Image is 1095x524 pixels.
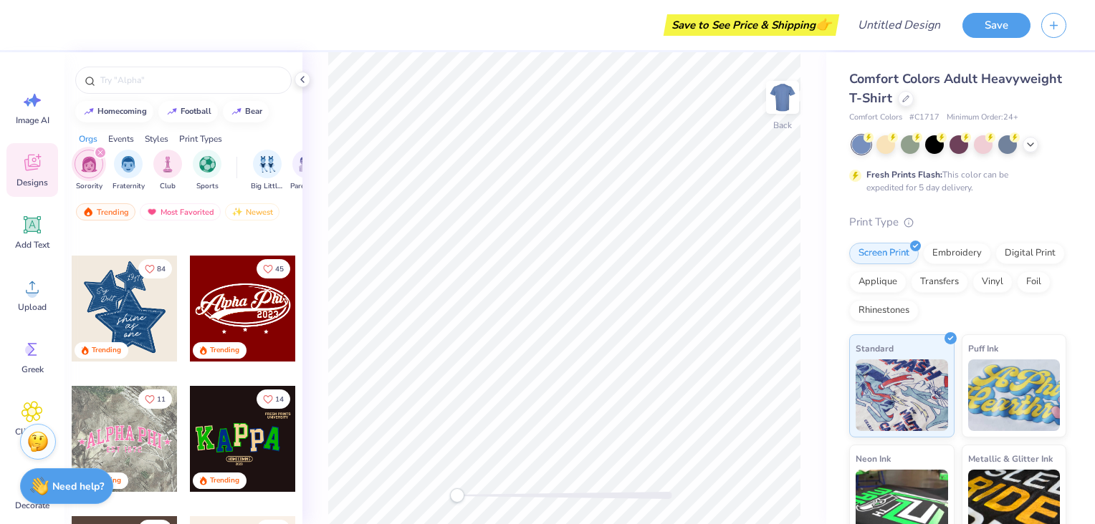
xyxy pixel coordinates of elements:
button: filter button [113,150,145,192]
span: Image AI [16,115,49,126]
img: Fraternity Image [120,156,136,173]
input: Try "Alpha" [99,73,282,87]
div: Most Favorited [140,203,221,220]
span: 14 [275,396,284,403]
button: filter button [193,150,221,192]
div: Accessibility label [450,488,464,503]
button: filter button [153,150,182,192]
span: Greek [21,364,44,375]
strong: Need help? [52,480,104,493]
span: Minimum Order: 24 + [947,112,1018,124]
img: Club Image [160,156,176,173]
button: Save [962,13,1031,38]
img: trend_line.gif [83,107,95,116]
button: football [158,101,218,122]
span: Sorority [76,181,102,192]
span: # C1717 [909,112,939,124]
img: trending.gif [82,207,94,217]
div: filter for Big Little Reveal [251,150,284,192]
button: Like [257,259,290,278]
div: bear [245,107,262,115]
span: Metallic & Glitter Ink [968,451,1053,466]
div: Newest [225,203,279,220]
div: Back [773,119,792,132]
span: Clipart & logos [9,426,56,449]
span: Big Little Reveal [251,181,284,192]
div: Print Type [849,214,1066,231]
div: Trending [210,475,239,486]
span: 84 [157,266,166,273]
button: filter button [75,150,103,192]
img: trend_line.gif [231,107,242,116]
div: Styles [145,132,168,145]
div: filter for Sports [193,150,221,192]
img: Standard [856,359,948,431]
span: 45 [275,266,284,273]
span: Upload [18,301,47,313]
span: Add Text [15,239,49,251]
span: Club [160,181,176,192]
span: 👉 [816,16,831,33]
div: Trending [210,345,239,356]
div: Screen Print [849,243,919,264]
div: Vinyl [972,271,1013,293]
div: Orgs [79,132,97,145]
button: homecoming [75,101,153,122]
button: Like [257,389,290,409]
div: Foil [1017,271,1051,293]
img: Sorority Image [81,156,97,173]
img: Back [768,83,797,112]
span: Parent's Weekend [290,181,323,192]
img: trend_line.gif [166,107,178,116]
div: Print Types [179,132,222,145]
div: Trending [76,203,135,220]
span: 11 [157,396,166,403]
img: Puff Ink [968,359,1061,431]
div: filter for Sorority [75,150,103,192]
img: newest.gif [231,207,243,217]
span: Fraternity [113,181,145,192]
div: Transfers [911,271,968,293]
div: filter for Fraternity [113,150,145,192]
div: filter for Parent's Weekend [290,150,323,192]
div: Digital Print [995,243,1065,264]
span: Sports [196,181,219,192]
input: Untitled Design [846,11,952,39]
div: This color can be expedited for 5 day delivery. [866,168,1043,194]
div: Rhinestones [849,300,919,321]
button: Like [138,389,172,409]
div: Embroidery [923,243,991,264]
button: bear [223,101,269,122]
img: Sports Image [199,156,216,173]
span: Designs [16,177,48,188]
span: Comfort Colors Adult Heavyweight T-Shirt [849,70,1062,107]
div: Applique [849,271,907,293]
span: Standard [856,341,894,356]
span: Neon Ink [856,451,891,466]
button: filter button [251,150,284,192]
button: Like [138,259,172,278]
img: Parent's Weekend Image [299,156,315,173]
div: filter for Club [153,150,182,192]
button: filter button [290,150,323,192]
span: Comfort Colors [849,112,902,124]
img: most_fav.gif [146,207,158,217]
span: Decorate [15,500,49,511]
span: Puff Ink [968,341,998,356]
div: Save to See Price & Shipping [667,14,836,36]
div: homecoming [97,107,147,115]
strong: Fresh Prints Flash: [866,169,942,180]
img: Big Little Reveal Image [259,156,275,173]
div: Trending [92,345,121,356]
div: football [181,107,211,115]
div: Events [108,132,134,145]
